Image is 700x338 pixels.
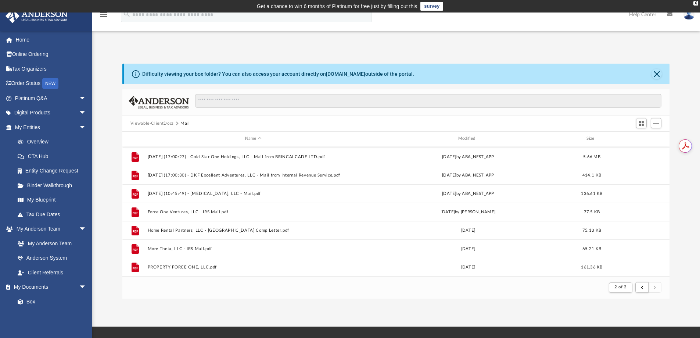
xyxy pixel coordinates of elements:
[257,2,417,11] div: Get a chance to win 6 months of Platinum for free just by filling out this
[693,1,698,6] div: close
[99,10,108,19] i: menu
[581,265,602,269] span: 161.36 KB
[5,76,97,91] a: Order StatusNEW
[10,193,94,207] a: My Blueprint
[584,210,600,214] span: 77.5 KB
[582,173,601,177] span: 414.1 KB
[636,118,647,128] button: Switch to Grid View
[42,78,58,89] div: NEW
[362,264,574,270] div: [DATE]
[123,10,131,18] i: search
[326,71,365,77] a: [DOMAIN_NAME]
[683,9,694,20] img: User Pic
[130,120,174,127] button: Viewable-ClientDocs
[147,173,359,178] button: [DATE] (17:00:30) - DKF Excellent Adventures, LLC - Mail from Internal Revenue Service.pdf
[180,120,190,127] button: Mail
[362,209,574,215] div: [DATE] by [PERSON_NAME]
[614,285,627,289] span: 2 of 2
[420,2,443,11] a: survey
[5,106,97,120] a: Digital Productsarrow_drop_down
[10,236,90,251] a: My Anderson Team
[5,280,94,295] a: My Documentsarrow_drop_down
[147,191,359,196] button: [DATE] (10:45:49) - [MEDICAL_DATA], LLC - Mail.pdf
[10,164,97,178] a: Entity Change Request
[147,210,359,214] button: Force One Ventures, LLC - IRS Mail.pdf
[651,118,662,128] button: Add
[362,190,574,197] div: by ABA_NEST_APP
[5,61,97,76] a: Tax Organizers
[10,207,97,222] a: Tax Due Dates
[5,47,97,62] a: Online Ordering
[79,222,94,237] span: arrow_drop_down
[583,154,600,159] span: 5.66 MB
[195,94,661,108] input: Search files and folders
[10,178,97,193] a: Binder Walkthrough
[10,309,94,324] a: Meeting Minutes
[79,106,94,121] span: arrow_drop_down
[147,154,359,159] button: [DATE] (17:00:27) - Gold Star One Holdings, LLC - Mail from BRINCALCADE LTD.pdf
[442,191,456,195] span: [DATE]
[362,172,574,178] div: [DATE] by ABA_NEST_APP
[5,32,97,47] a: Home
[5,91,97,106] a: Platinum Q&Aarrow_drop_down
[147,265,359,270] button: PROPERTY FORCE ONE, LLC.pdf
[142,70,414,78] div: Difficulty viewing your box folder? You can also access your account directly on outside of the p...
[147,135,359,142] div: Name
[79,91,94,106] span: arrow_drop_down
[122,146,670,276] div: grid
[362,135,574,142] div: Modified
[10,135,97,149] a: Overview
[581,191,602,195] span: 136.61 KB
[10,265,94,280] a: Client Referrals
[651,69,662,79] button: Close
[582,246,601,250] span: 65.21 KB
[10,149,97,164] a: CTA Hub
[5,120,97,135] a: My Entitiesarrow_drop_down
[147,246,359,251] button: More Theta, LLC - IRS Mail.pdf
[610,135,661,142] div: id
[362,245,574,252] div: [DATE]
[10,251,94,266] a: Anderson System
[362,153,574,160] div: [DATE] by ABA_NEST_APP
[99,14,108,19] a: menu
[147,228,359,233] button: Home Rental Partners, LLC - [GEOGRAPHIC_DATA] Comp Letter.pdf
[609,282,632,293] button: 2 of 2
[577,135,606,142] div: Size
[3,9,70,23] img: Anderson Advisors Platinum Portal
[79,280,94,295] span: arrow_drop_down
[362,227,574,234] div: [DATE]
[5,222,94,236] a: My Anderson Teamarrow_drop_down
[10,294,90,309] a: Box
[79,120,94,135] span: arrow_drop_down
[582,228,601,232] span: 75.13 KB
[126,135,144,142] div: id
